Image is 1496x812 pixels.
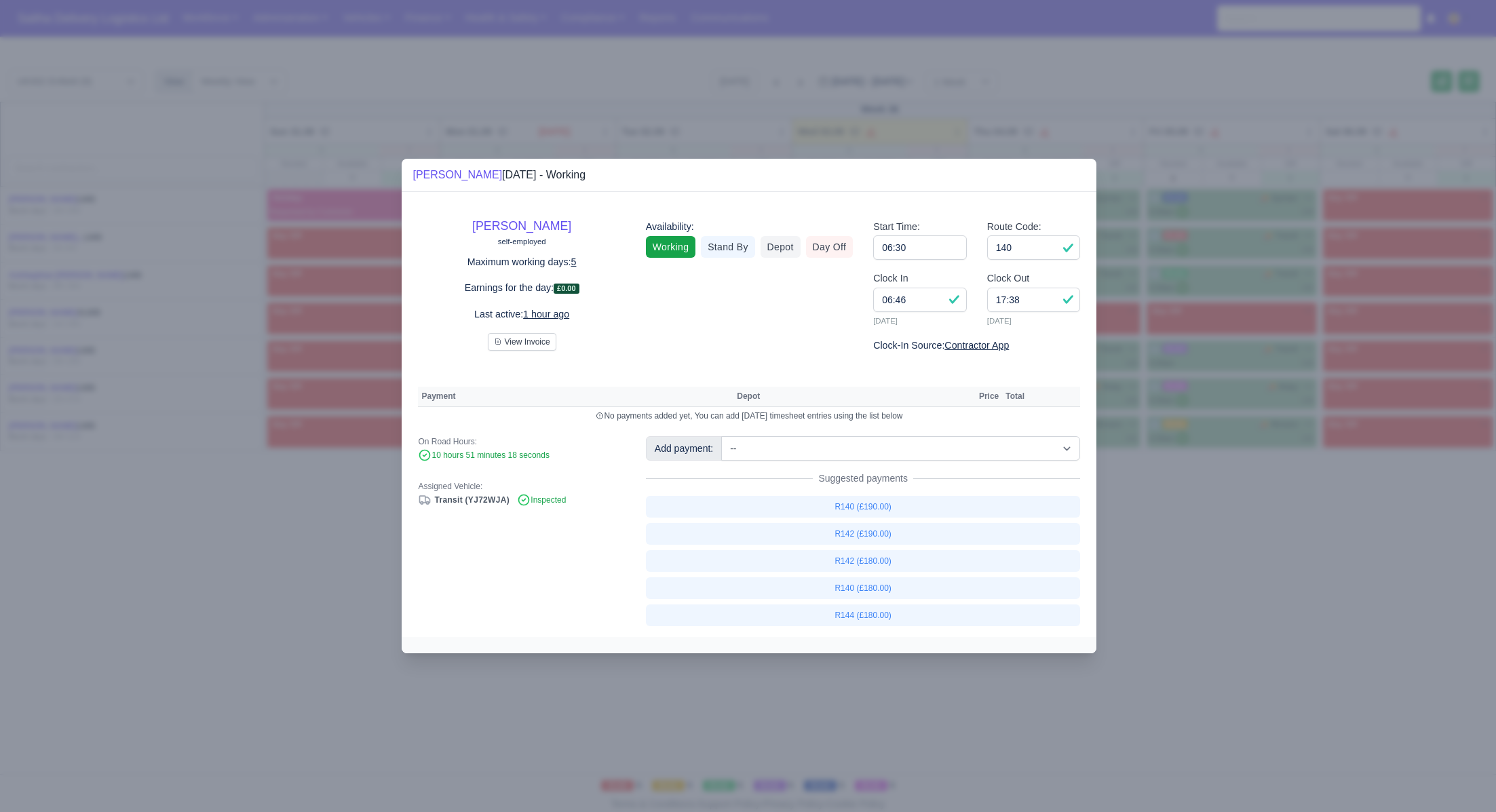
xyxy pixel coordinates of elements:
[701,236,754,258] a: Stand By
[646,577,1081,599] a: R140 (£180.00)
[418,387,733,407] th: Payment
[554,284,579,294] span: £0.00
[873,271,908,286] label: Clock In
[418,254,625,270] p: Maximum working days:
[418,436,625,447] div: On Road Hours:
[418,407,1080,425] td: No payments added yet, You can add [DATE] timesheet entries using the list below
[873,219,920,235] label: Start Time:
[418,307,625,322] p: Last active:
[418,280,625,296] p: Earnings for the day:
[418,450,625,462] div: 10 hours 51 minutes 18 seconds
[646,496,1081,518] a: R140 (£190.00)
[418,481,625,492] div: Assigned Vehicle:
[646,523,1081,545] a: R142 (£190.00)
[813,471,913,485] span: Suggested payments
[873,315,967,327] small: [DATE]
[472,219,571,233] a: [PERSON_NAME]
[761,236,801,258] a: Depot
[413,167,586,183] div: [DATE] - Working
[517,495,566,505] span: Inspected
[987,315,1081,327] small: [DATE]
[806,236,854,258] a: Day Off
[1428,747,1496,812] iframe: Chat Widget
[571,256,577,267] u: 5
[646,219,853,235] div: Availability:
[944,340,1009,351] u: Contractor App
[413,169,502,180] a: [PERSON_NAME]
[976,387,1002,407] th: Price
[523,309,569,320] u: 1 hour ago
[873,338,1080,353] div: Clock-In Source:
[646,436,722,461] div: Add payment:
[498,237,546,246] small: self-employed
[733,387,965,407] th: Depot
[646,604,1081,626] a: R144 (£180.00)
[987,271,1030,286] label: Clock Out
[1002,387,1028,407] th: Total
[418,495,509,505] a: Transit (YJ72WJA)
[646,236,695,258] a: Working
[488,333,556,351] button: View Invoice
[646,550,1081,572] a: R142 (£180.00)
[987,219,1041,235] label: Route Code:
